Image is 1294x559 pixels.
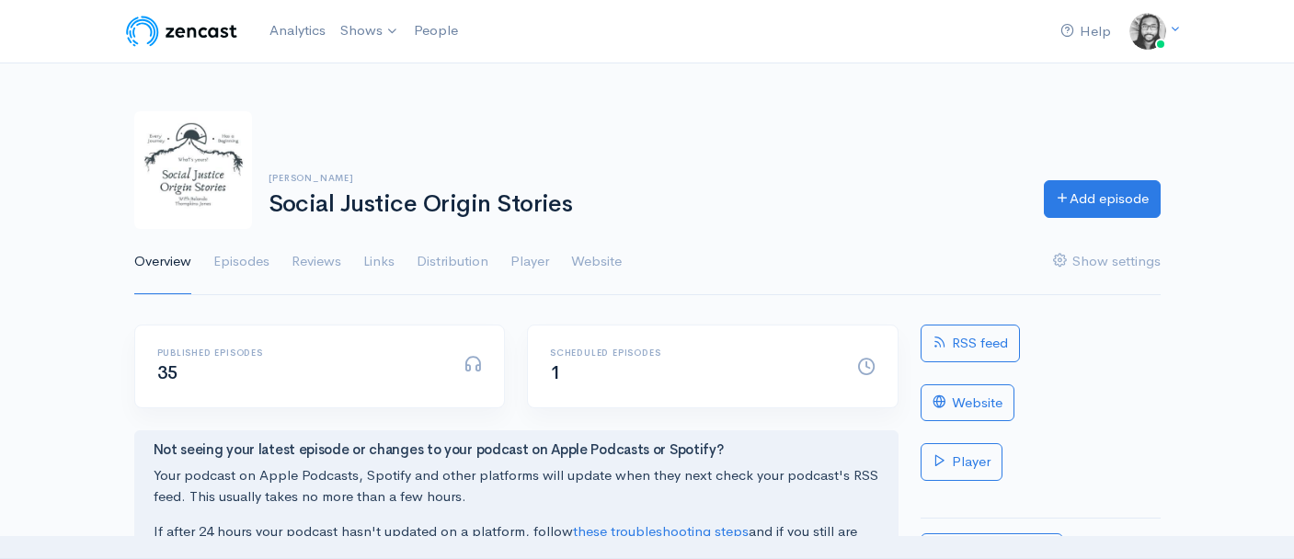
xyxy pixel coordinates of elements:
h1: Social Justice Origin Stories [269,191,1022,218]
a: Website [571,229,622,295]
a: Show settings [1053,229,1161,295]
img: ZenCast Logo [123,13,240,50]
span: 1 [550,361,561,384]
a: Links [363,229,395,295]
span: 35 [157,361,178,384]
a: Analytics [262,11,333,51]
a: Player [921,443,1002,481]
h6: Published episodes [157,348,442,358]
a: Distribution [417,229,488,295]
a: Overview [134,229,191,295]
a: Player [510,229,549,295]
a: Help [1053,12,1118,51]
a: Add episode [1044,180,1161,218]
a: Reviews [292,229,341,295]
a: Website [921,384,1014,422]
h6: Scheduled episodes [550,348,835,358]
h6: [PERSON_NAME] [269,173,1022,183]
p: Your podcast on Apple Podcasts, Spotify and other platforms will update when they next check your... [154,465,879,507]
a: Shows [333,11,407,51]
a: Episodes [213,229,269,295]
a: RSS feed [921,325,1020,362]
h4: Not seeing your latest episode or changes to your podcast on Apple Podcasts or Spotify? [154,442,879,458]
a: these troubleshooting steps [573,522,749,540]
img: ... [1129,13,1166,50]
a: People [407,11,465,51]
